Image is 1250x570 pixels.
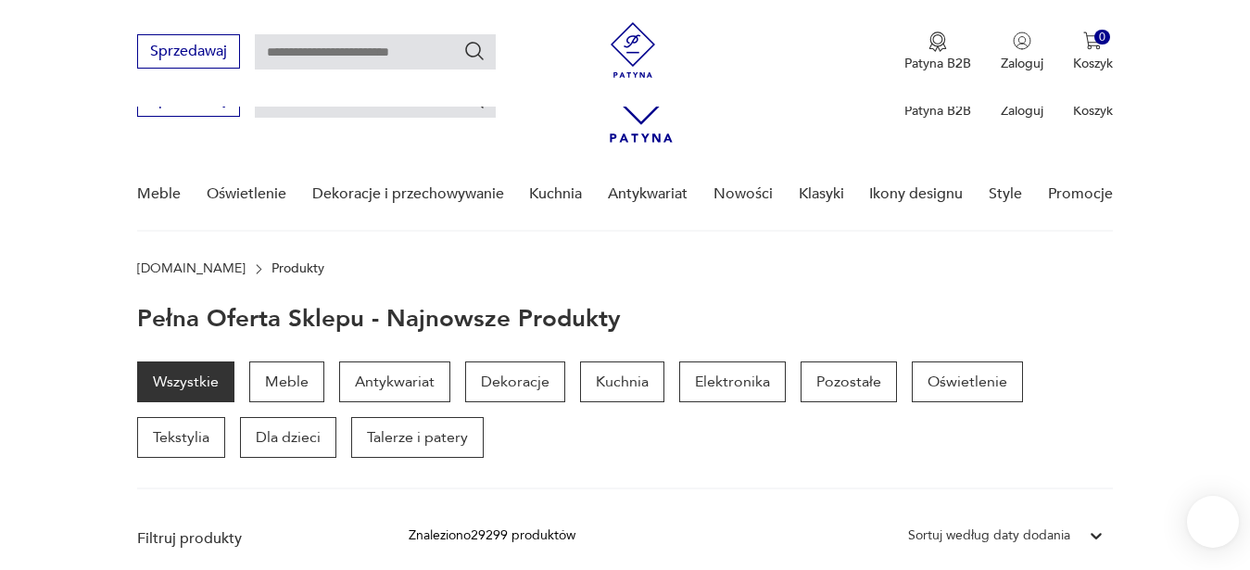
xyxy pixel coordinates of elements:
[137,158,181,230] a: Meble
[1001,32,1043,72] button: Zaloguj
[351,417,484,458] a: Talerze i patery
[137,34,240,69] button: Sprzedawaj
[137,361,234,402] a: Wszystkie
[1073,32,1113,72] button: 0Koszyk
[137,46,240,59] a: Sprzedawaj
[605,22,661,78] img: Patyna - sklep z meblami i dekoracjami vintage
[1001,102,1043,120] p: Zaloguj
[928,32,947,52] img: Ikona medalu
[1013,32,1031,50] img: Ikonka użytkownika
[465,361,565,402] a: Dekoracje
[713,158,773,230] a: Nowości
[912,361,1023,402] a: Oświetlenie
[137,306,621,332] h1: Pełna oferta sklepu - najnowsze produkty
[463,40,486,62] button: Szukaj
[1094,30,1110,45] div: 0
[799,158,844,230] a: Klasyki
[312,158,504,230] a: Dekoracje i przechowywanie
[1048,158,1113,230] a: Promocje
[904,55,971,72] p: Patyna B2B
[904,32,971,72] button: Patyna B2B
[137,261,246,276] a: [DOMAIN_NAME]
[580,361,664,402] a: Kuchnia
[240,417,336,458] a: Dla dzieci
[608,158,688,230] a: Antykwariat
[207,158,286,230] a: Oświetlenie
[904,102,971,120] p: Patyna B2B
[1083,32,1102,50] img: Ikona koszyka
[1187,496,1239,548] iframe: Smartsupp widget button
[869,158,963,230] a: Ikony designu
[137,95,240,108] a: Sprzedawaj
[249,361,324,402] a: Meble
[529,158,582,230] a: Kuchnia
[339,361,450,402] a: Antykwariat
[904,32,971,72] a: Ikona medaluPatyna B2B
[908,526,1070,546] div: Sortuj według daty dodania
[989,158,1022,230] a: Style
[679,361,786,402] a: Elektronika
[137,417,225,458] a: Tekstylia
[271,261,324,276] p: Produkty
[1073,55,1113,72] p: Koszyk
[137,528,364,549] p: Filtruj produkty
[409,526,575,546] div: Znaleziono 29299 produktów
[1001,55,1043,72] p: Zaloguj
[1073,102,1113,120] p: Koszyk
[801,361,897,402] a: Pozostałe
